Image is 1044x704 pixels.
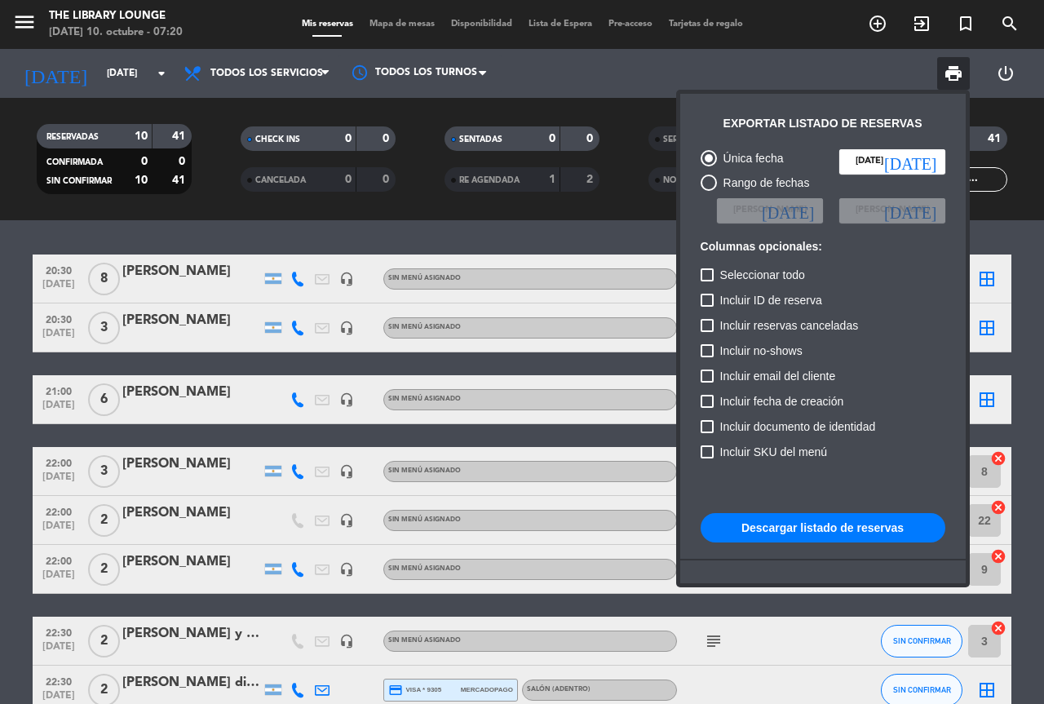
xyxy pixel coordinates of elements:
span: Incluir email del cliente [720,366,836,386]
button: Descargar listado de reservas [701,513,945,542]
span: [PERSON_NAME] [733,203,807,218]
span: Incluir reservas canceladas [720,316,859,335]
span: Incluir no-shows [720,341,803,361]
span: print [944,64,963,83]
span: Incluir fecha de creación [720,392,844,411]
div: Única fecha [717,149,784,168]
i: [DATE] [884,202,936,219]
span: Incluir ID de reserva [720,290,822,310]
span: Incluir SKU del menú [720,442,828,462]
span: Incluir documento de identidad [720,417,876,436]
div: Exportar listado de reservas [723,114,922,133]
span: [PERSON_NAME] [856,203,929,218]
h6: Columnas opcionales: [701,240,945,254]
i: [DATE] [762,202,814,219]
div: Rango de fechas [717,174,810,193]
span: Seleccionar todo [720,265,805,285]
i: [DATE] [884,153,936,170]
